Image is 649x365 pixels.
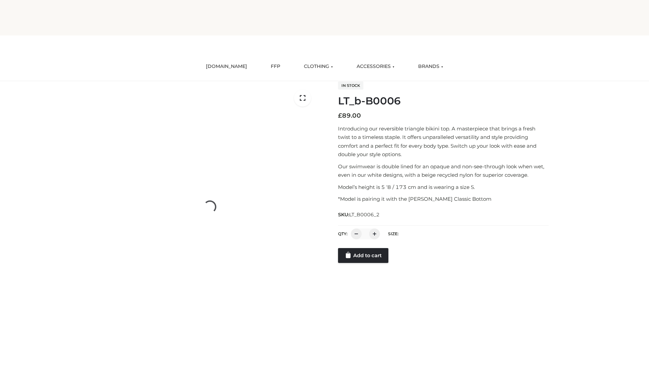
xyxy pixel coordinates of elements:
a: CLOTHING [299,59,338,74]
span: SKU: [338,211,380,219]
a: ACCESSORIES [352,59,400,74]
a: [DOMAIN_NAME] [201,59,252,74]
p: *Model is pairing it with the [PERSON_NAME] Classic Bottom [338,195,549,203]
p: Introducing our reversible triangle bikini top. A masterpiece that brings a fresh twist to a time... [338,124,549,159]
a: FFP [266,59,285,74]
a: Add to cart [338,248,388,263]
h1: LT_b-B0006 [338,95,549,107]
p: Model’s height is 5 ‘8 / 173 cm and is wearing a size S. [338,183,549,192]
label: QTY: [338,231,347,236]
p: Our swimwear is double lined for an opaque and non-see-through look when wet, even in our white d... [338,162,549,179]
span: LT_B0006_2 [349,212,380,218]
span: In stock [338,81,363,90]
a: BRANDS [413,59,448,74]
label: Size: [388,231,399,236]
span: £ [338,112,342,119]
bdi: 89.00 [338,112,361,119]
